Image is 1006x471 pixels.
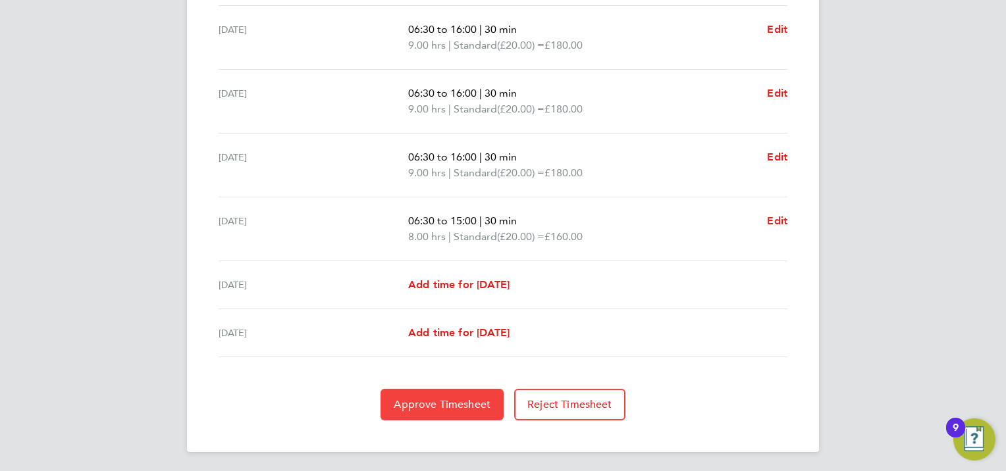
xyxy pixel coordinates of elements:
div: [DATE] [219,277,408,293]
div: [DATE] [219,213,408,245]
button: Reject Timesheet [514,389,625,420]
div: 9 [953,428,959,445]
span: Edit [767,87,787,99]
span: 9.00 hrs [408,166,446,179]
span: (£20.00) = [497,166,544,179]
button: Approve Timesheet [381,389,504,420]
span: Approve Timesheet [394,398,490,411]
span: Standard [454,165,497,181]
span: | [479,23,482,36]
a: Edit [767,86,787,101]
span: 30 min [485,151,517,163]
span: (£20.00) = [497,39,544,51]
span: £180.00 [544,166,583,179]
span: Standard [454,229,497,245]
a: Add time for [DATE] [408,325,510,341]
div: [DATE] [219,325,408,341]
span: 9.00 hrs [408,39,446,51]
span: Edit [767,214,787,227]
span: Edit [767,23,787,36]
span: (£20.00) = [497,230,544,243]
span: | [448,230,451,243]
span: £180.00 [544,103,583,115]
span: Edit [767,151,787,163]
span: Reject Timesheet [527,398,612,411]
span: £160.00 [544,230,583,243]
span: Standard [454,37,497,53]
a: Edit [767,149,787,165]
span: 8.00 hrs [408,230,446,243]
span: | [448,39,451,51]
div: [DATE] [219,149,408,181]
span: 30 min [485,23,517,36]
span: 06:30 to 16:00 [408,87,477,99]
a: Edit [767,213,787,229]
span: | [479,151,482,163]
a: Add time for [DATE] [408,277,510,293]
span: (£20.00) = [497,103,544,115]
span: | [448,103,451,115]
button: Open Resource Center, 9 new notifications [953,418,995,460]
a: Edit [767,22,787,37]
span: Add time for [DATE] [408,326,510,339]
span: £180.00 [544,39,583,51]
span: 06:30 to 15:00 [408,214,477,227]
span: Standard [454,101,497,117]
span: | [448,166,451,179]
span: 9.00 hrs [408,103,446,115]
div: [DATE] [219,22,408,53]
span: 06:30 to 16:00 [408,151,477,163]
span: 30 min [485,214,517,227]
span: | [479,87,482,99]
span: 06:30 to 16:00 [408,23,477,36]
span: | [479,214,482,227]
div: [DATE] [219,86,408,117]
span: 30 min [485,87,517,99]
span: Add time for [DATE] [408,278,510,291]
